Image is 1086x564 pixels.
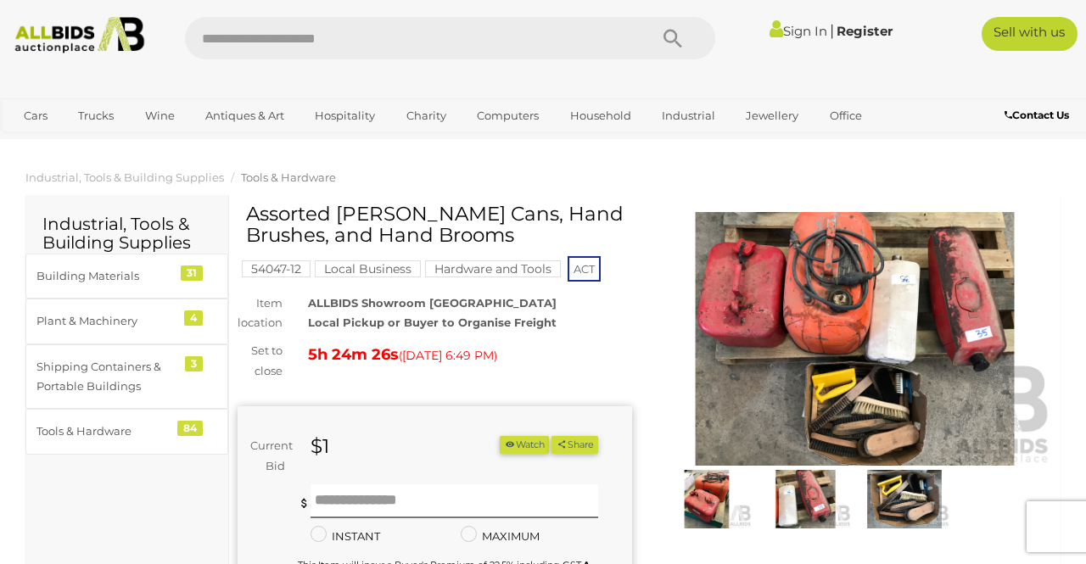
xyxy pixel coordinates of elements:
[241,170,336,184] a: Tools & Hardware
[25,254,228,299] a: Building Materials 31
[830,21,834,40] span: |
[304,102,386,130] a: Hospitality
[859,470,949,528] img: Assorted Jerry Cans, Hand Brushes, and Hand Brooms
[36,311,176,331] div: Plant & Machinery
[395,102,457,130] a: Charity
[185,356,203,371] div: 3
[770,23,827,39] a: Sign In
[500,436,549,454] li: Watch this item
[25,299,228,343] a: Plant & Machinery 4
[25,344,228,410] a: Shipping Containers & Portable Buildings 3
[658,212,1052,466] img: Assorted Jerry Cans, Hand Brushes, and Hand Brooms
[78,130,221,158] a: [GEOGRAPHIC_DATA]
[461,527,540,546] label: MAXIMUM
[13,130,70,158] a: Sports
[651,102,726,130] a: Industrial
[13,102,59,130] a: Cars
[36,422,176,441] div: Tools & Hardware
[177,421,203,436] div: 84
[551,436,598,454] button: Share
[837,23,893,39] a: Register
[242,260,311,277] mark: 54047-12
[184,310,203,326] div: 4
[246,204,628,247] h1: Assorted [PERSON_NAME] Cans, Hand Brushes, and Hand Brooms
[225,293,295,333] div: Item location
[42,215,211,252] h2: Industrial, Tools & Building Supplies
[1005,106,1073,125] a: Contact Us
[1005,109,1069,121] b: Contact Us
[630,17,715,59] button: Search
[36,357,176,397] div: Shipping Containers & Portable Buildings
[134,102,186,130] a: Wine
[500,436,549,454] button: Watch
[238,436,298,476] div: Current Bid
[466,102,550,130] a: Computers
[982,17,1078,51] a: Sell with us
[735,102,809,130] a: Jewellery
[67,102,125,130] a: Trucks
[311,434,329,458] strong: $1
[308,345,399,364] strong: 5h 24m 26s
[181,265,203,281] div: 31
[242,262,311,276] a: 54047-12
[315,260,421,277] mark: Local Business
[399,349,497,362] span: ( )
[819,102,873,130] a: Office
[425,262,561,276] a: Hardware and Tools
[568,256,601,282] span: ACT
[36,266,176,286] div: Building Materials
[308,316,557,329] strong: Local Pickup or Buyer to Organise Freight
[25,170,224,184] a: Industrial, Tools & Building Supplies
[402,348,494,363] span: [DATE] 6:49 PM
[308,296,557,310] strong: ALLBIDS Showroom [GEOGRAPHIC_DATA]
[311,527,380,546] label: INSTANT
[760,470,850,528] img: Assorted Jerry Cans, Hand Brushes, and Hand Brooms
[25,409,228,454] a: Tools & Hardware 84
[8,17,151,53] img: Allbids.com.au
[662,470,752,528] img: Assorted Jerry Cans, Hand Brushes, and Hand Brooms
[559,102,642,130] a: Household
[225,341,295,381] div: Set to close
[315,262,421,276] a: Local Business
[194,102,295,130] a: Antiques & Art
[425,260,561,277] mark: Hardware and Tools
